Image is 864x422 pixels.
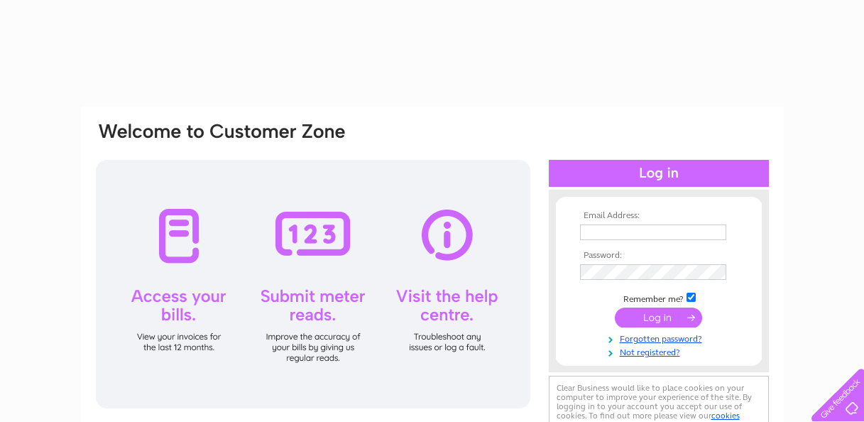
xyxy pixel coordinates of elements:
[615,308,702,328] input: Submit
[576,251,741,261] th: Password:
[576,211,741,221] th: Email Address:
[576,291,741,305] td: Remember me?
[580,345,741,358] a: Not registered?
[580,331,741,345] a: Forgotten password?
